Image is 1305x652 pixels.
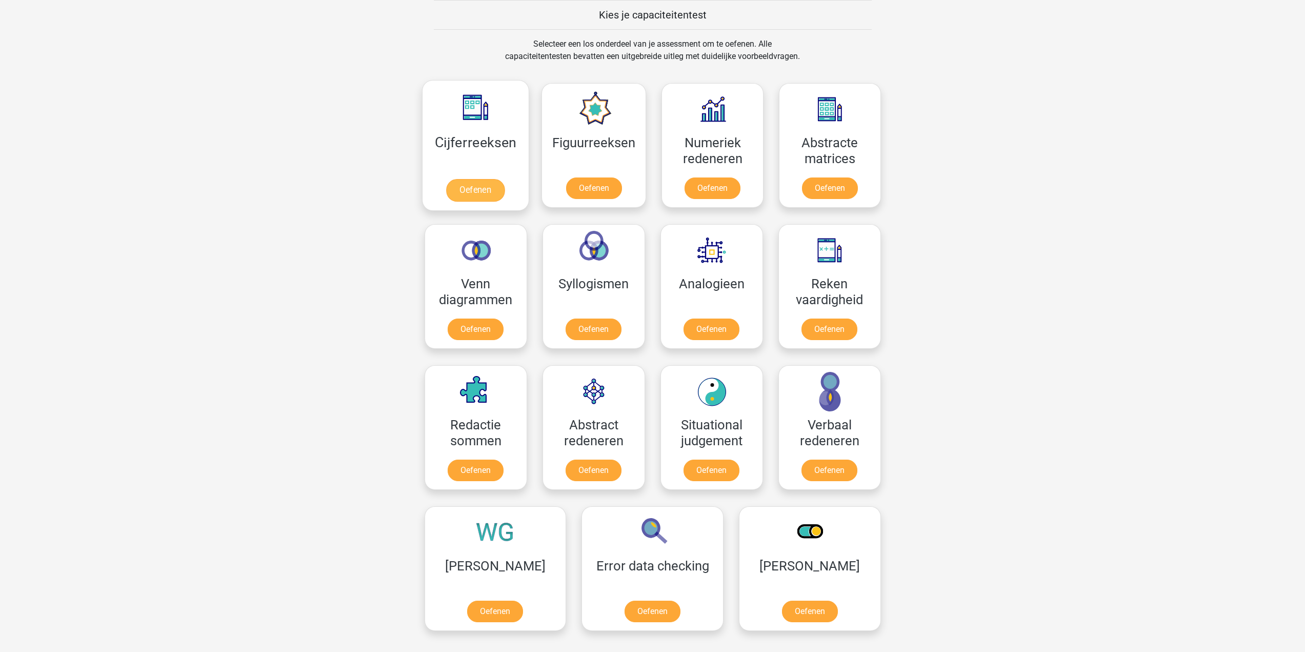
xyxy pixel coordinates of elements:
[448,460,504,481] a: Oefenen
[467,601,523,622] a: Oefenen
[684,319,739,340] a: Oefenen
[448,319,504,340] a: Oefenen
[625,601,680,622] a: Oefenen
[685,177,740,199] a: Oefenen
[801,460,857,481] a: Oefenen
[802,177,858,199] a: Oefenen
[495,38,810,75] div: Selecteer een los onderdeel van je assessment om te oefenen. Alle capaciteitentesten bevatten een...
[566,177,622,199] a: Oefenen
[566,460,621,481] a: Oefenen
[566,319,621,340] a: Oefenen
[801,319,857,340] a: Oefenen
[782,601,838,622] a: Oefenen
[434,9,872,21] h5: Kies je capaciteitentest
[446,179,505,202] a: Oefenen
[684,460,739,481] a: Oefenen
